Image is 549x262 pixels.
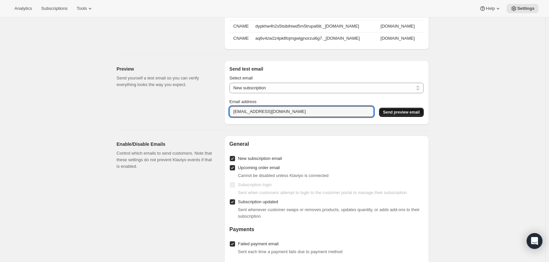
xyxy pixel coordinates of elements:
[229,66,424,72] h3: Send test email
[486,6,495,11] span: Help
[238,207,420,219] span: Sent whenever customer swaps or removes products, updates quantity, or adds add-ons to their subs...
[379,20,424,32] td: [DOMAIN_NAME]
[229,20,253,32] th: CNAME
[238,199,278,204] span: Subscription updated
[117,75,214,88] p: Send yourself a test email so you can verify everything looks the way you expect.
[475,4,505,13] button: Help
[238,156,282,161] span: New subscription email
[229,226,424,233] h2: Payments
[229,76,253,80] span: Select email
[37,4,71,13] button: Subscriptions
[253,20,379,32] td: dypkhw4h2s5tsibihiwd5m5trupa6lit._[DOMAIN_NAME]
[238,241,279,246] span: Failed payment email
[14,6,32,11] span: Analytics
[229,106,374,117] input: Enter email address to receive preview
[229,141,424,147] h2: General
[238,182,272,187] span: Subscription login
[238,173,328,178] span: Cannot be disabled unless Klaviyo is connected
[238,190,407,195] span: Sent when customers attempt to login to the customer portal to manage their subscription
[238,249,343,254] span: Sent each time a payment fails due to payment method
[117,66,214,72] h2: Preview
[11,4,36,13] button: Analytics
[379,108,423,117] button: Send preview email
[507,4,538,13] button: Settings
[117,150,214,170] p: Control which emails to send customers. Note that these settings do not prevent Klaviyo events if...
[229,32,253,44] th: CNAME
[383,110,419,115] span: Send preview email
[379,32,424,44] td: [DOMAIN_NAME]
[517,6,535,11] span: Settings
[238,165,280,170] span: Upcoming order email
[41,6,67,11] span: Subscriptions
[117,141,214,147] h2: Enable/Disable Emails
[77,6,87,11] span: Tools
[527,233,542,249] div: Open Intercom Messenger
[253,32,379,44] td: aq6v4zw2z4pkllfojmgwlgjnorzui6g7._[DOMAIN_NAME]
[73,4,97,13] button: Tools
[229,99,256,104] span: Email address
